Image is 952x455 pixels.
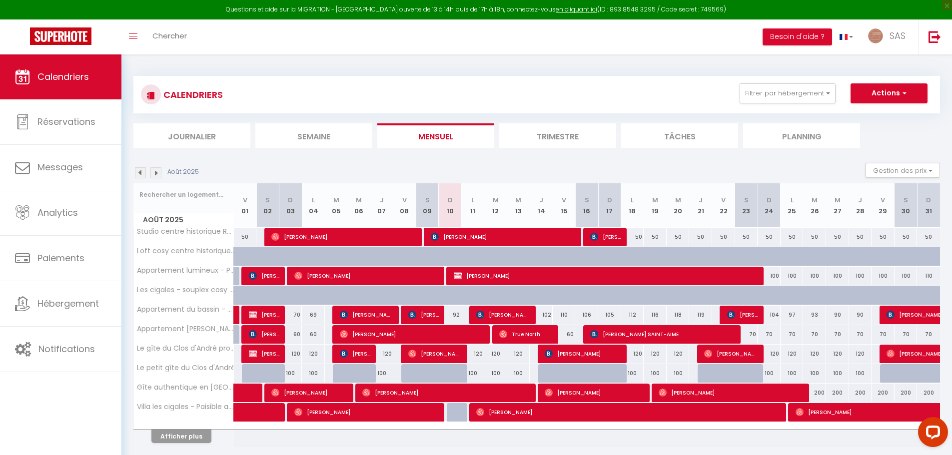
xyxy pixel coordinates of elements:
[849,183,872,228] th: 28
[851,83,928,103] button: Actions
[476,305,530,324] span: [PERSON_NAME]
[621,345,644,363] div: 120
[791,195,794,205] abbr: L
[152,30,187,41] span: Chercher
[431,227,576,246] span: [PERSON_NAME]
[408,305,439,324] span: [PERSON_NAME]
[575,183,598,228] th: 16
[294,266,440,285] span: [PERSON_NAME]
[562,195,566,205] abbr: V
[803,228,826,246] div: 50
[803,325,826,344] div: 70
[461,183,484,228] th: 11
[347,183,370,228] th: 06
[133,123,250,148] li: Journalier
[37,115,95,128] span: Réservations
[139,186,228,204] input: Rechercher un logement...
[644,228,667,246] div: 50
[644,364,667,383] div: 100
[644,183,667,228] th: 19
[744,195,749,205] abbr: S
[302,364,325,383] div: 100
[585,195,589,205] abbr: S
[243,195,247,205] abbr: V
[530,183,553,228] th: 14
[644,306,667,324] div: 116
[598,183,621,228] th: 17
[904,195,908,205] abbr: S
[735,183,758,228] th: 23
[135,267,235,274] span: Appartement lumineux - Parking privé/RDC/climatisé
[499,325,553,344] span: True North
[294,403,440,422] span: [PERSON_NAME]
[868,28,883,43] img: ...
[167,167,199,177] p: Août 2025
[461,364,484,383] div: 100
[340,325,485,344] span: [PERSON_NAME]
[302,325,325,344] div: 60
[758,267,781,285] div: 100
[340,305,393,324] span: [PERSON_NAME]
[758,228,781,246] div: 50
[866,163,940,178] button: Gestion des prix
[621,364,644,383] div: 100
[872,228,895,246] div: 50
[256,183,279,228] th: 02
[803,384,826,402] div: 200
[279,183,302,228] th: 03
[849,325,872,344] div: 70
[598,306,621,324] div: 105
[929,30,941,43] img: logout
[826,228,849,246] div: 50
[461,345,484,363] div: 120
[826,183,849,228] th: 27
[380,195,384,205] abbr: J
[895,325,918,344] div: 70
[667,228,690,246] div: 50
[803,306,826,324] div: 93
[826,325,849,344] div: 70
[699,195,703,205] abbr: J
[895,384,918,402] div: 200
[590,325,736,344] span: [PERSON_NAME] SAINT-AIME
[135,384,235,391] span: Gîte authentique en [GEOGRAPHIC_DATA]
[667,183,690,228] th: 20
[621,123,738,148] li: Tâches
[370,183,393,228] th: 07
[849,228,872,246] div: 50
[302,306,325,324] div: 69
[743,123,860,148] li: Planning
[135,247,235,255] span: Loft cosy centre historique - climatisé / WIFI
[249,325,279,344] span: [PERSON_NAME]
[507,364,530,383] div: 100
[484,183,507,228] th: 12
[781,325,804,344] div: 70
[667,345,690,363] div: 120
[288,195,293,205] abbr: D
[849,345,872,363] div: 120
[735,325,758,344] div: 70
[493,195,499,205] abbr: M
[667,364,690,383] div: 100
[872,267,895,285] div: 100
[767,195,772,205] abbr: D
[37,206,78,219] span: Analytics
[515,195,521,205] abbr: M
[917,183,940,228] th: 31
[758,364,781,383] div: 100
[675,195,681,205] abbr: M
[575,306,598,324] div: 106
[265,195,270,205] abbr: S
[135,325,235,333] span: Appartement [PERSON_NAME]
[849,364,872,383] div: 100
[484,364,507,383] div: 100
[340,344,370,363] span: [PERSON_NAME]
[279,325,302,344] div: 60
[135,306,235,313] span: Appartement du bassin - Central avec garage privé
[621,183,644,228] th: 18
[312,195,315,205] abbr: L
[553,325,576,344] div: 60
[439,183,462,228] th: 10
[471,195,474,205] abbr: L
